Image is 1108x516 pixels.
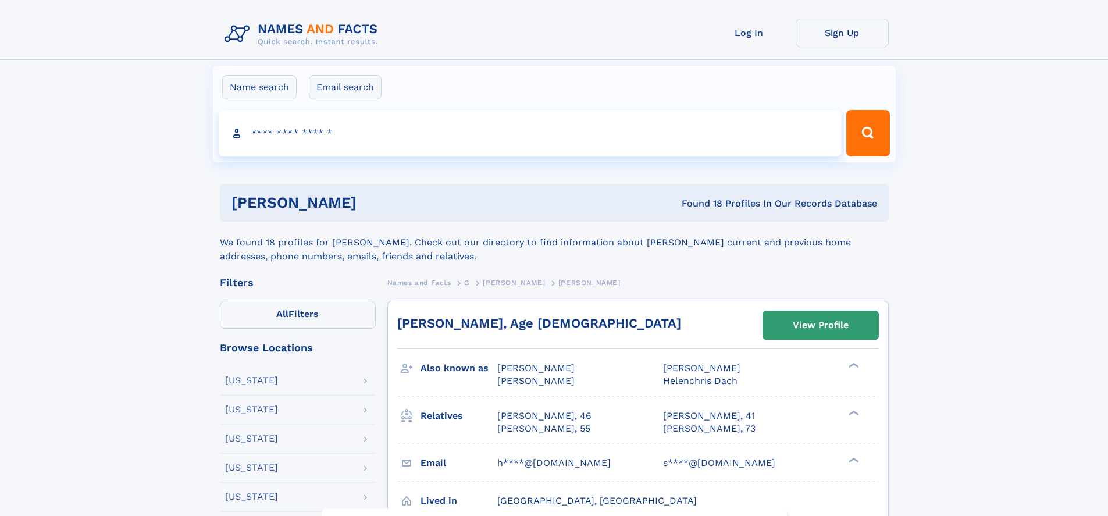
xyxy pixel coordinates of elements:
[796,19,889,47] a: Sign Up
[421,491,497,511] h3: Lived in
[663,422,756,435] a: [PERSON_NAME], 73
[483,279,545,287] span: [PERSON_NAME]
[663,375,738,386] span: Helenchris Dach
[663,410,755,422] a: [PERSON_NAME], 41
[558,279,621,287] span: [PERSON_NAME]
[464,279,470,287] span: G
[497,495,697,506] span: [GEOGRAPHIC_DATA], [GEOGRAPHIC_DATA]
[483,275,545,290] a: [PERSON_NAME]
[519,197,877,210] div: Found 18 Profiles In Our Records Database
[220,19,387,50] img: Logo Names and Facts
[846,110,889,156] button: Search Button
[497,422,590,435] a: [PERSON_NAME], 55
[763,311,878,339] a: View Profile
[225,434,278,443] div: [US_STATE]
[421,358,497,378] h3: Also known as
[225,492,278,501] div: [US_STATE]
[397,316,681,330] a: [PERSON_NAME], Age [DEMOGRAPHIC_DATA]
[387,275,451,290] a: Names and Facts
[793,312,849,339] div: View Profile
[225,405,278,414] div: [US_STATE]
[497,375,575,386] span: [PERSON_NAME]
[225,376,278,385] div: [US_STATE]
[222,75,297,99] label: Name search
[421,406,497,426] h3: Relatives
[220,301,376,329] label: Filters
[846,456,860,464] div: ❯
[497,362,575,373] span: [PERSON_NAME]
[497,410,592,422] a: [PERSON_NAME], 46
[220,277,376,288] div: Filters
[464,275,470,290] a: G
[663,362,740,373] span: [PERSON_NAME]
[846,409,860,417] div: ❯
[220,343,376,353] div: Browse Locations
[231,195,519,210] h1: [PERSON_NAME]
[220,222,889,264] div: We found 18 profiles for [PERSON_NAME]. Check out our directory to find information about [PERSON...
[225,463,278,472] div: [US_STATE]
[219,110,842,156] input: search input
[421,453,497,473] h3: Email
[846,362,860,369] div: ❯
[309,75,382,99] label: Email search
[703,19,796,47] a: Log In
[276,308,288,319] span: All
